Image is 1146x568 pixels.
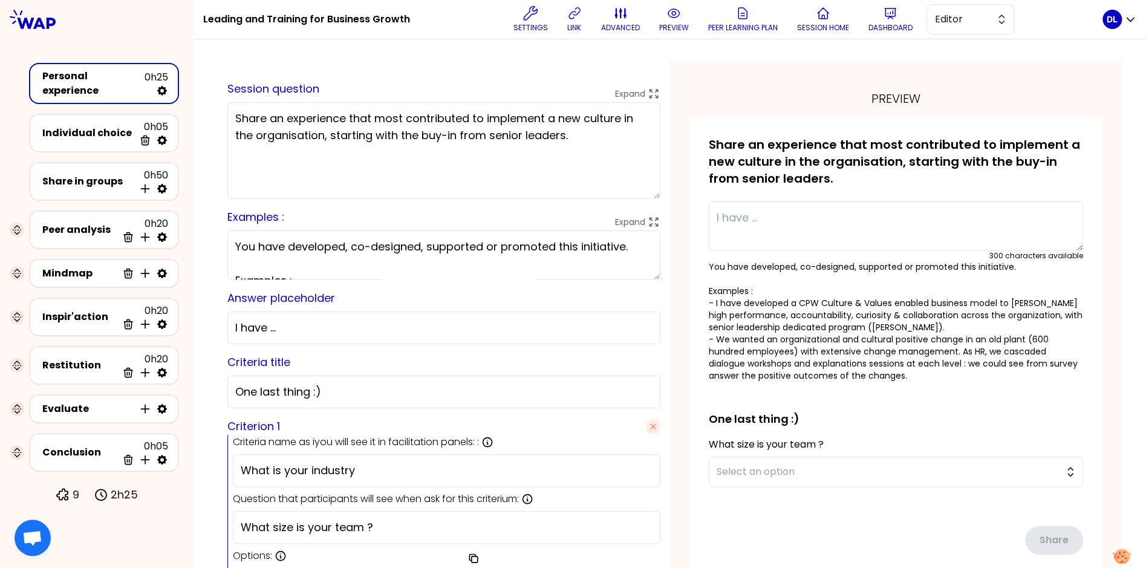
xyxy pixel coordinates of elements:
[233,435,479,449] p: Criteria name as iyou will see it in facilitation panels: :
[117,304,168,330] div: 0h20
[1102,10,1136,29] button: DL
[703,1,783,38] button: Peer learning plan
[227,418,280,435] label: Criterion 1
[1025,526,1083,555] button: Share
[596,1,645,38] button: advanced
[42,223,117,237] div: Peer analysis
[708,23,778,33] p: Peer learning plan
[792,1,854,38] button: Session home
[117,217,168,243] div: 0h20
[615,88,645,100] p: Expand
[241,462,653,479] input: Ex: Experience
[989,251,1083,261] div: 300 characters available
[654,1,694,38] button: preview
[659,23,689,33] p: preview
[233,549,272,563] span: Options:
[864,1,917,38] button: Dashboard
[1107,13,1118,25] p: DL
[241,519,653,536] input: Ex: How many years of experience do you have?
[42,310,117,324] div: Inspir'action
[709,261,1084,382] p: You have developed, co-designed, supported or promoted this initiative. Examples : - I have devel...
[42,358,117,373] div: Restitution
[134,120,168,146] div: 0h05
[42,174,134,189] div: Share in groups
[111,486,138,503] p: 2h25
[233,492,519,506] p: Question that participants will see when ask for this criterium:
[227,102,660,199] textarea: Share an experience that most contributed to implement a new culture in the organisation, startin...
[709,437,824,451] label: What size is your team ?
[567,23,581,33] p: link
[227,81,319,96] label: Session question
[227,354,290,370] label: Criteria title
[709,136,1084,187] p: Share an experience that most contributed to implement a new culture in the organisation, startin...
[145,70,168,97] div: 0h25
[117,352,168,379] div: 0h20
[709,457,1084,487] button: Select an option
[227,230,660,280] textarea: You have developed, co-designed, supported or promoted this initiative. Examples : - I have devel...
[42,445,117,460] div: Conclusion
[227,209,284,224] label: Examples :
[717,465,1059,479] span: Select an option
[935,12,989,27] span: Editor
[42,402,134,416] div: Evaluate
[42,69,145,98] div: Personal experience
[562,1,587,38] button: link
[73,486,79,503] p: 9
[615,216,645,228] p: Expand
[927,4,1014,34] button: Editor
[134,168,168,195] div: 0h50
[117,439,168,466] div: 0h05
[689,90,1103,107] div: preview
[42,266,117,281] div: Mindmap
[15,520,51,556] div: Ouvrir le chat
[797,23,849,33] p: Session home
[42,126,134,140] div: Individual choice
[601,23,640,33] p: advanced
[509,1,553,38] button: Settings
[227,290,335,305] label: Answer placeholder
[513,23,548,33] p: Settings
[868,23,913,33] p: Dashboard
[709,391,1084,428] h2: One last thing :)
